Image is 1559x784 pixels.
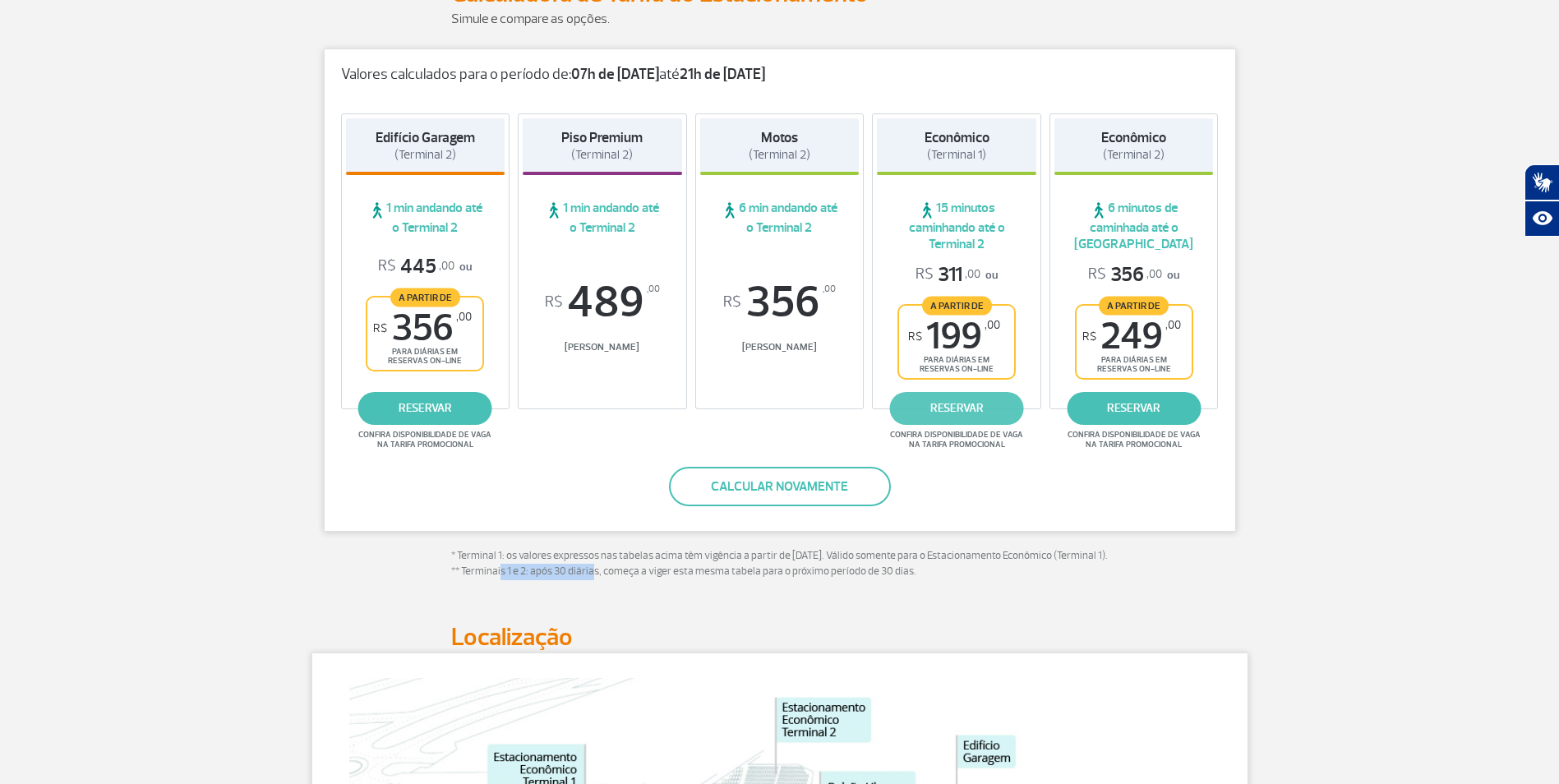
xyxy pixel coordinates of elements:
span: para diárias em reservas on-line [1091,355,1178,374]
strong: 21h de [DATE] [680,65,765,84]
div: Plugin de acessibilidade da Hand Talk. [1524,164,1559,237]
span: 356 [700,280,860,325]
span: (Terminal 2) [1103,147,1165,163]
p: ou [378,254,472,279]
strong: Piso Premium [561,129,643,146]
strong: 07h de [DATE] [571,65,659,84]
span: 6 minutos de caminhada até o [GEOGRAPHIC_DATA] [1054,200,1214,252]
button: Calcular novamente [669,467,891,506]
span: 1 min andando até o Terminal 2 [523,200,682,236]
span: Confira disponibilidade de vaga na tarifa promocional [888,430,1026,450]
span: 489 [523,280,682,325]
span: 356 [373,310,472,347]
span: 249 [1082,318,1181,355]
span: A partir de [390,288,460,307]
span: 311 [916,262,980,288]
span: para diárias em reservas on-line [913,355,1000,374]
span: (Terminal 2) [394,147,456,163]
span: 1 min andando até o Terminal 2 [346,200,505,236]
strong: Econômico [925,129,989,146]
p: * Terminal 1: os valores expressos nas tabelas acima têm vigência a partir de [DATE]. Válido some... [451,548,1109,580]
sup: R$ [545,293,563,311]
p: ou [1088,262,1179,288]
span: 356 [1088,262,1162,288]
span: A partir de [922,296,992,315]
span: [PERSON_NAME] [523,341,682,353]
span: [PERSON_NAME] [700,341,860,353]
p: Valores calculados para o período de: até [341,66,1219,84]
button: Abrir tradutor de língua de sinais. [1524,164,1559,201]
sup: R$ [1082,330,1096,344]
a: reservar [1067,392,1201,425]
button: Abrir recursos assistivos. [1524,201,1559,237]
strong: Edifício Garagem [376,129,475,146]
a: reservar [890,392,1024,425]
strong: Motos [761,129,798,146]
span: Confira disponibilidade de vaga na tarifa promocional [356,430,494,450]
sup: ,00 [456,310,472,324]
sup: ,00 [1165,318,1181,332]
sup: ,00 [985,318,1000,332]
span: A partir de [1099,296,1169,315]
strong: Econômico [1101,129,1166,146]
a: reservar [358,392,492,425]
h2: Localização [451,622,1109,653]
span: 6 min andando até o Terminal 2 [700,200,860,236]
span: 15 minutos caminhando até o Terminal 2 [877,200,1036,252]
span: (Terminal 2) [749,147,810,163]
span: (Terminal 2) [571,147,633,163]
sup: ,00 [647,280,660,298]
span: Confira disponibilidade de vaga na tarifa promocional [1065,430,1203,450]
sup: R$ [723,293,741,311]
p: Simule e compare as opções. [451,9,1109,29]
sup: R$ [373,321,387,335]
span: (Terminal 1) [927,147,986,163]
span: 199 [908,318,1000,355]
span: 445 [378,254,454,279]
p: ou [916,262,998,288]
sup: ,00 [823,280,836,298]
sup: R$ [908,330,922,344]
span: para diárias em reservas on-line [381,347,468,366]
